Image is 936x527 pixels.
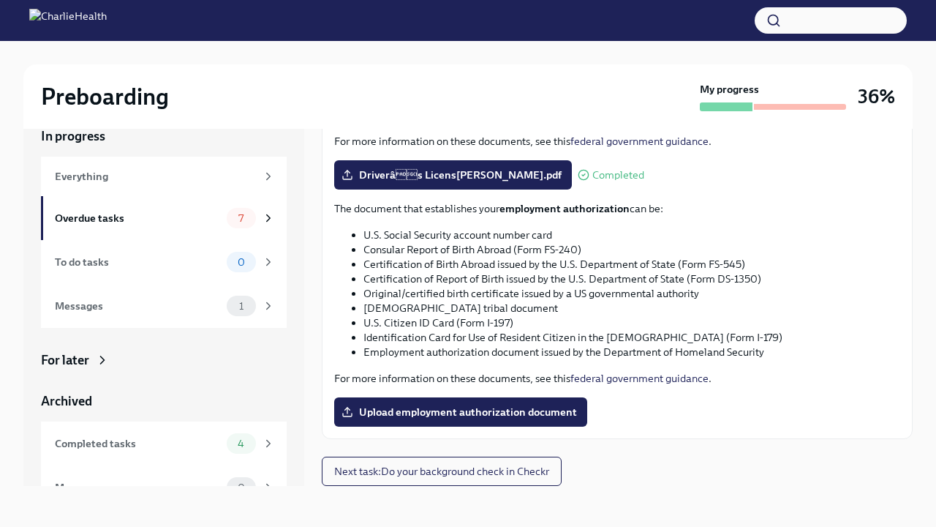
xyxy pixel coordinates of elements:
p: For more information on these documents, see this . [334,134,900,149]
li: U.S. Social Security account number card [363,228,900,242]
a: Overdue tasks7 [41,196,287,240]
li: Original/certified birth certificate issued by a US governmental authority [363,286,900,301]
div: Everything [55,168,256,184]
a: Everything [41,157,287,196]
span: Upload employment authorization document [344,405,577,419]
div: For later [41,351,89,369]
h3: 36% [858,83,895,110]
strong: My progress [700,82,759,97]
div: To do tasks [55,254,221,270]
div: Messages [55,298,221,314]
span: Driverâs Licens[PERSON_NAME].pdf [344,168,562,182]
li: Identification Card for Use of Resident Citizen in the [DEMOGRAPHIC_DATA] (Form I-179) [363,330,900,345]
span: 0 [229,257,254,268]
label: Driverâs Licens[PERSON_NAME].pdf [334,160,572,190]
li: Consular Report of Birth Abroad (Form FS-240) [363,242,900,257]
span: 0 [229,482,254,493]
span: Next task : Do your background check in Checkr [334,464,549,479]
label: Upload employment authorization document [334,397,587,427]
li: [DEMOGRAPHIC_DATA] tribal document [363,301,900,315]
a: Completed tasks4 [41,422,287,466]
h2: Preboarding [41,82,169,111]
div: Overdue tasks [55,210,221,226]
a: federal government guidance [570,135,709,148]
a: To do tasks0 [41,240,287,284]
img: CharlieHealth [29,9,107,32]
div: Completed tasks [55,436,221,452]
li: U.S. Citizen ID Card (Form I-197) [363,315,900,330]
li: Employment authorization document issued by the Department of Homeland Security [363,345,900,359]
p: The document that establishes your can be: [334,201,900,216]
a: For later [41,351,287,369]
a: Archived [41,392,287,410]
p: For more information on these documents, see this . [334,371,900,386]
a: Messages0 [41,466,287,509]
strong: employment authorization [499,202,630,215]
a: In progress [41,127,287,145]
span: 4 [229,438,253,449]
span: 7 [230,213,252,224]
button: Next task:Do your background check in Checkr [322,457,562,486]
a: federal government guidance [570,372,709,385]
div: Messages [55,479,221,496]
a: Messages1 [41,284,287,328]
li: Certification of Report of Birth issued by the U.S. Department of State (Form DS-1350) [363,272,900,286]
span: 1 [230,301,252,312]
span: Completed [592,170,644,181]
li: Certification of Birth Abroad issued by the U.S. Department of State (Form FS-545) [363,257,900,272]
